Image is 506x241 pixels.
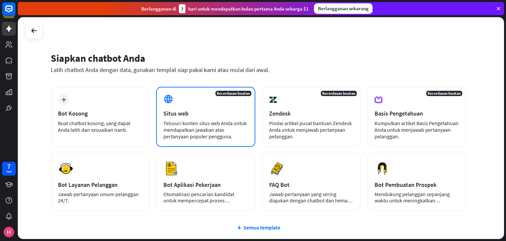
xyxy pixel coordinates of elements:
font: Telusuri konten situs web Anda untuk mendapatkan jawaban atas pertanyaan populer pengguna. [163,120,247,140]
font: Jawab pertanyaan umum pelanggan 24/7. [58,191,139,204]
font: Latih chatbot Anda dengan data, gunakan templat siap pakai kami atau mulai dari awal. [51,66,269,74]
font: Jawab pertanyaan yang sering diajukan dengan chatbot dan hemat waktu Anda. [269,191,352,210]
font: Semua template [243,224,280,231]
button: Open LiveChat chat widget [5,3,25,22]
font: Kecerdasan buatan [322,91,355,96]
font: Pindai artikel pusat bantuan Zendesk Anda untuk menjawab pertanyaan pelanggan. [269,120,352,140]
font: Otomatisasi pencarian kandidat untuk mempercepat proses perekrutan Anda. [163,191,234,210]
font: Berlangganan sekarang [318,5,369,12]
font: Zendesk [269,110,291,117]
font: plus [61,97,66,102]
font: Kecerdasan buatan [217,91,250,96]
font: FAQ Bot [269,181,290,189]
font: Bot Pembuatan Prospek [375,181,436,189]
font: hari untuk mendapatkan bulan pertama Anda seharga $1 [188,6,309,12]
font: Bot Layanan Pelanggan [58,181,118,189]
font: 3 [181,6,183,12]
font: hari [7,169,12,174]
font: Situs web [163,110,188,117]
font: Kumpulkan artikel Basis Pengetahuan Anda untuk menjawab pertanyaan pelanggan. [375,120,459,140]
font: Berlangganan di [141,6,176,12]
font: Kecerdasan buatan [428,91,461,96]
font: Bot Kosong [58,110,88,117]
font: Siapkan chatbot Anda [51,52,145,64]
font: 7 [7,162,11,170]
font: Basis Pengetahuan [375,110,423,117]
a: 7 hari [2,162,16,176]
font: Bot Aplikasi Pekerjaan [163,181,221,189]
font: Mendukung pelanggan sepanjang waktu untuk meningkatkan penjualan. [375,191,450,210]
font: Buat chatbot kosong, yang dapat Anda latih dan sesuaikan nanti. [58,120,130,133]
